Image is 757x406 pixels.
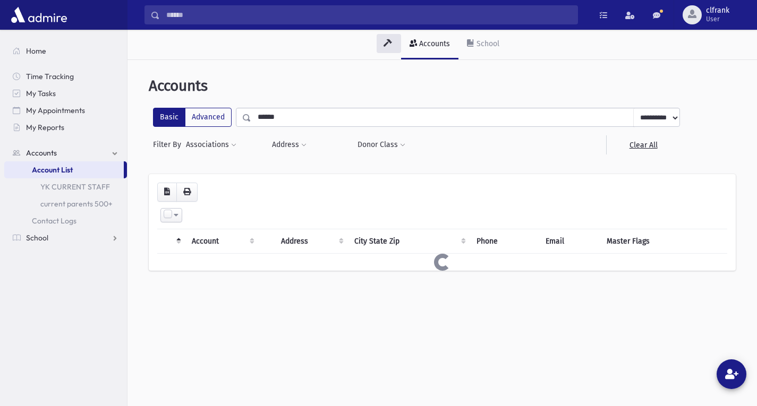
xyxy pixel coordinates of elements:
a: Time Tracking [4,68,127,85]
a: Contact Logs [4,212,127,229]
label: Basic [153,108,185,127]
button: Print [176,183,198,202]
span: Accounts [26,148,57,158]
a: YK CURRENT STAFF [4,178,127,195]
span: Accounts [149,77,208,94]
a: School [458,30,508,59]
th: : activate to sort column descending [157,229,185,253]
th: Master Flags : activate to sort column ascending [600,229,727,253]
button: Donor Class [357,135,406,154]
th: Phone : activate to sort column ascending [470,229,539,253]
a: Accounts [4,144,127,161]
span: Home [26,46,46,56]
a: Accounts [401,30,458,59]
th: Email : activate to sort column ascending [539,229,600,253]
button: Address [271,135,307,154]
th: Address : activate to sort column ascending [275,229,348,253]
span: My Tasks [26,89,56,98]
span: Account List [32,165,73,175]
div: Accounts [417,39,450,48]
a: My Appointments [4,102,127,119]
a: My Reports [4,119,127,136]
span: Filter By [153,139,185,150]
a: current parents 500+ [4,195,127,212]
span: User [706,15,729,23]
span: clfrank [706,6,729,15]
span: Contact Logs [32,216,76,226]
th: Account: activate to sort column ascending [185,229,259,253]
label: Advanced [185,108,232,127]
a: Account List [4,161,124,178]
span: School [26,233,48,243]
div: School [474,39,499,48]
span: My Reports [26,123,64,132]
span: Time Tracking [26,72,74,81]
img: AdmirePro [8,4,70,25]
a: My Tasks [4,85,127,102]
button: CSV [157,183,177,202]
a: Home [4,42,127,59]
th: : activate to sort column ascending [259,229,275,253]
input: Search [160,5,577,24]
button: Associations [185,135,237,154]
span: My Appointments [26,106,85,115]
div: FilterModes [153,108,232,127]
a: School [4,229,127,246]
th: City State Zip : activate to sort column ascending [348,229,470,253]
a: Clear All [606,135,680,154]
